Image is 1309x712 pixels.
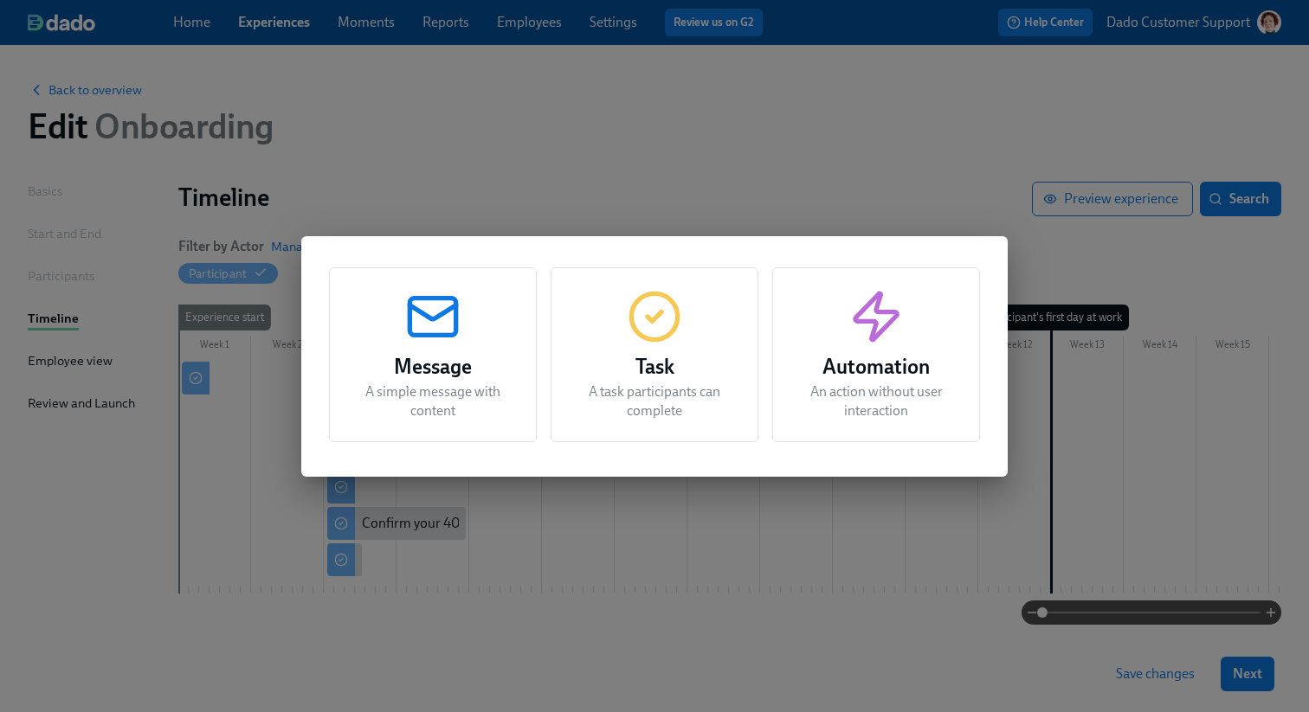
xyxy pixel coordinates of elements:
[351,382,515,420] p: A simple message with content
[351,351,515,382] h3: Message
[794,382,958,420] p: An action without user interaction
[794,351,958,382] h3: Automation
[329,267,537,442] button: MessageA simple message with content
[551,267,758,442] button: TaskA task participants can complete
[572,382,737,420] p: A task participants can complete
[572,351,737,382] h3: Task
[772,267,980,442] button: AutomationAn action without user interaction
